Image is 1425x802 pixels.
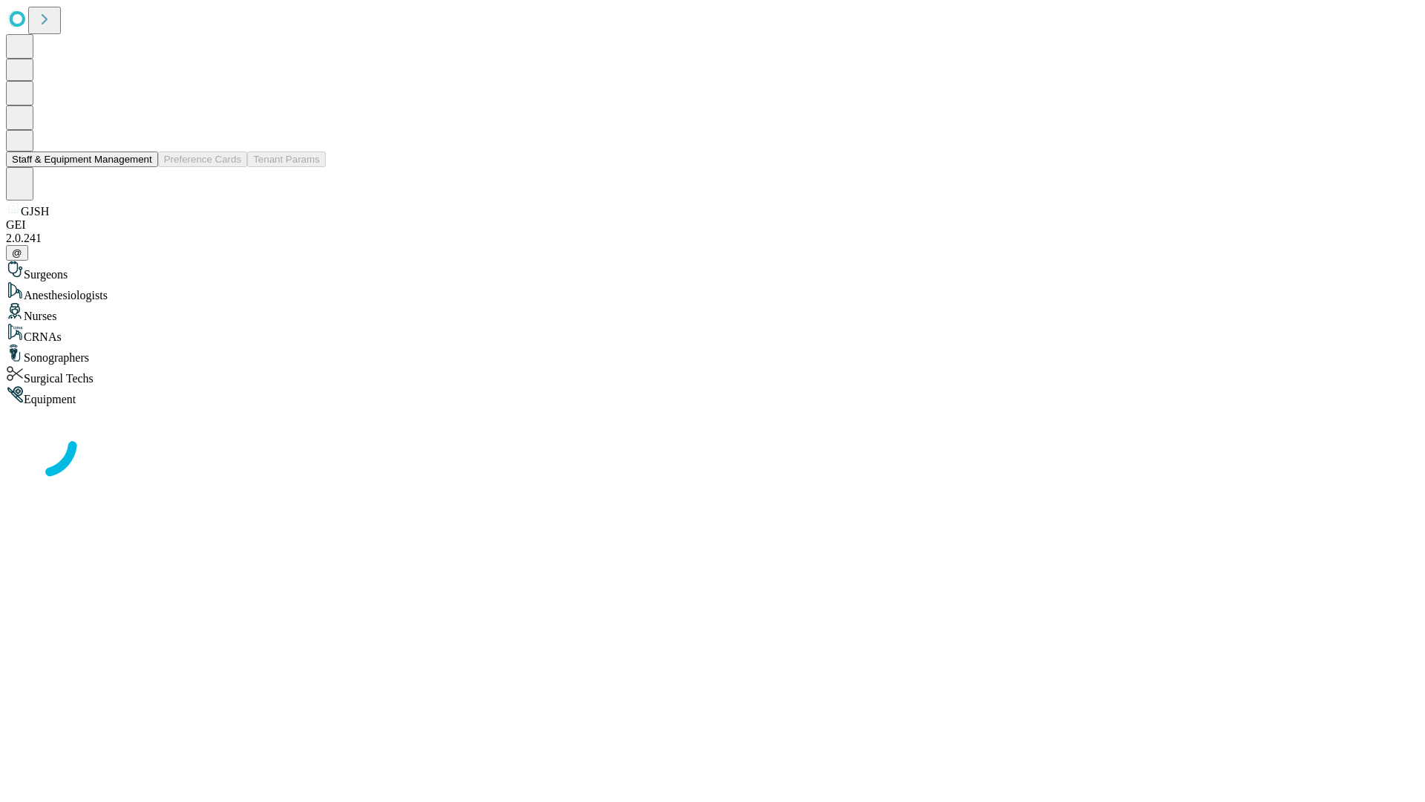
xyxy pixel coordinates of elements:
[6,261,1419,281] div: Surgeons
[6,365,1419,385] div: Surgical Techs
[6,302,1419,323] div: Nurses
[6,245,28,261] button: @
[6,323,1419,344] div: CRNAs
[158,151,247,167] button: Preference Cards
[6,385,1419,406] div: Equipment
[6,232,1419,245] div: 2.0.241
[6,218,1419,232] div: GEI
[6,344,1419,365] div: Sonographers
[6,151,158,167] button: Staff & Equipment Management
[12,247,22,258] span: @
[247,151,326,167] button: Tenant Params
[6,281,1419,302] div: Anesthesiologists
[21,205,49,218] span: GJSH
